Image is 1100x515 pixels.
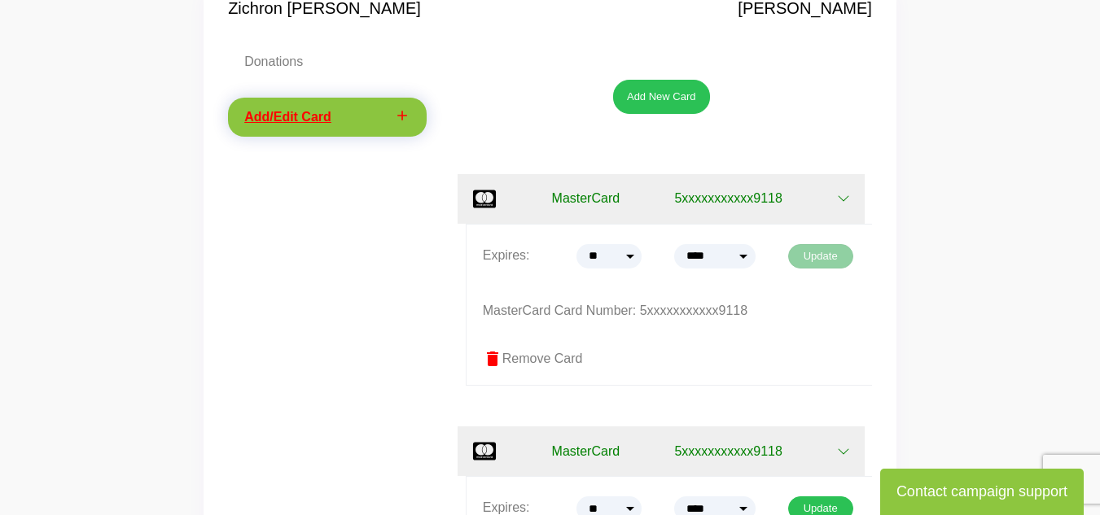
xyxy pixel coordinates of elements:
[483,349,502,369] span: delete
[483,299,856,323] p: MasterCard Card Number: 5xxxxxxxxxxx9118
[880,469,1084,515] button: Contact campaign support
[458,426,865,476] button: MasterCard 5xxxxxxxxxxx9118
[228,98,427,137] a: addAdd/Edit Card
[788,244,853,268] button: Update
[228,42,427,81] a: Donations
[244,110,331,124] span: Add/Edit Card
[483,349,856,369] label: Remove Card
[674,189,782,208] span: 5xxxxxxxxxxx9118
[483,244,530,268] p: Expires:
[394,107,410,124] i: add
[552,442,620,461] span: MasterCard
[458,174,865,224] button: MasterCard 5xxxxxxxxxxx9118
[674,442,782,461] span: 5xxxxxxxxxxx9118
[552,189,620,208] span: MasterCard
[613,80,710,114] button: Add New Card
